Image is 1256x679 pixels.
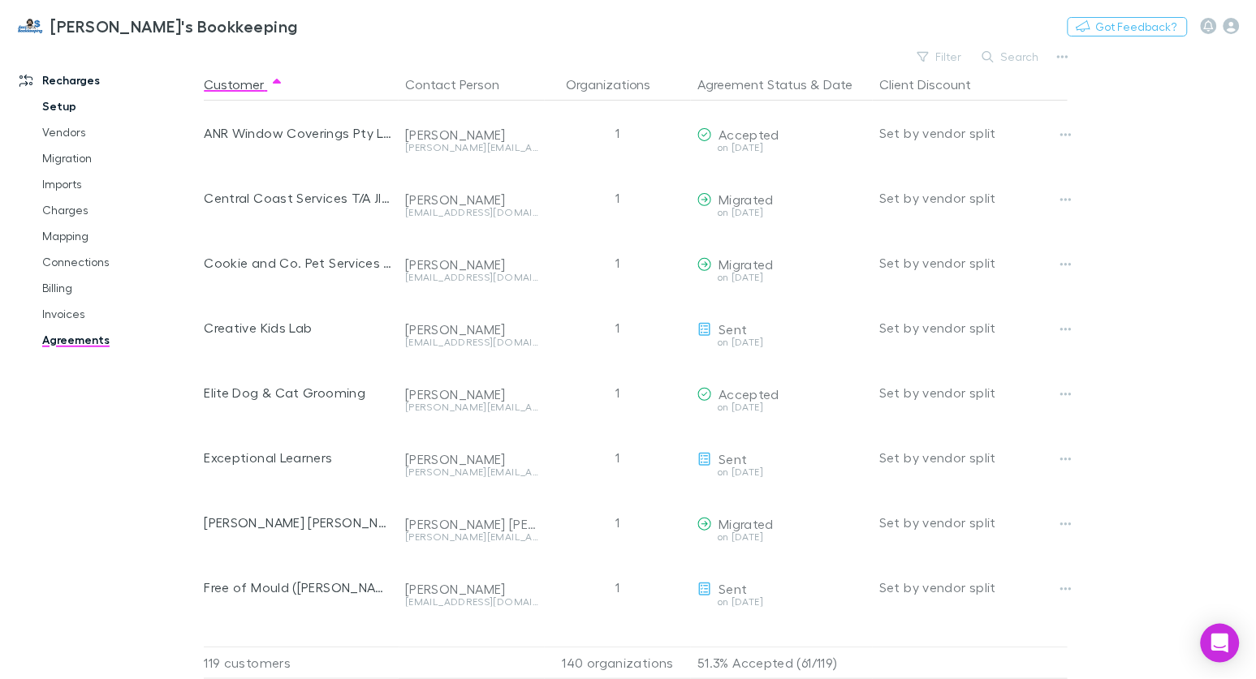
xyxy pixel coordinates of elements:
div: Set by vendor split [879,165,1068,230]
div: 140 organizations [545,647,691,679]
div: 1 [545,230,691,295]
button: Contact Person [405,68,519,101]
a: Charges [26,197,201,223]
div: on [DATE] [697,273,866,282]
img: Jim's Bookkeeping's Logo [16,16,44,36]
a: [PERSON_NAME]'s Bookkeeping [6,6,308,45]
div: Set by vendor split [879,230,1068,295]
div: Central Coast Services T/A JIm's Pool Care [GEOGRAPHIC_DATA] and [GEOGRAPHIC_DATA] [204,165,392,230]
div: on [DATE] [697,402,866,412]
button: Organizations [566,68,671,101]
div: Exceptional Learners [204,425,392,490]
div: & [697,68,866,101]
div: 1 [545,360,691,425]
div: Set by vendor split [879,555,1068,620]
div: Creative Kids Lab [204,295,392,360]
div: [PERSON_NAME] [PERSON_NAME] [405,516,538,532]
button: Date [823,68,852,101]
h3: [PERSON_NAME]'s Bookkeeping [50,16,297,36]
div: 1 [545,165,691,230]
div: on [DATE] [697,143,866,153]
div: 1 [545,425,691,490]
div: 1 [545,555,691,620]
div: Cookie and Co. Pet Services Pty Ltd [204,230,392,295]
button: Agreement Status [697,68,807,101]
a: Connections [26,249,201,275]
button: Customer [204,68,283,101]
span: Accepted [719,127,779,142]
div: 1 [545,101,691,165]
div: [PERSON_NAME] [405,581,538,597]
div: [EMAIL_ADDRESS][DOMAIN_NAME] [405,646,538,662]
span: Accepted [719,386,779,402]
span: Migrated [719,516,774,531]
div: 1 [545,490,691,555]
div: Set by vendor split [879,360,1068,425]
div: [PERSON_NAME][EMAIL_ADDRESS][DOMAIN_NAME] [405,467,538,477]
div: Free of Mould ([PERSON_NAME]'s Pool Care [GEOGRAPHIC_DATA]) [204,555,392,620]
div: on [DATE] [697,208,866,217]
div: Set by vendor split [879,295,1068,360]
button: Search [974,47,1048,67]
a: Mapping [26,223,201,249]
a: Imports [26,171,201,197]
div: [PERSON_NAME] [405,451,538,467]
div: [PERSON_NAME][EMAIL_ADDRESS][DOMAIN_NAME] [405,402,538,412]
div: 119 customers [204,647,399,679]
div: Set by vendor split [879,101,1068,165]
button: Got Feedback? [1068,17,1188,37]
div: ANR Window Coverings Pty Ltd trading [PERSON_NAME]'s flyscreens & blinds [204,101,392,165]
div: Open Intercom Messenger [1201,624,1240,663]
div: [PERSON_NAME] [405,386,538,402]
span: Migrated [719,191,774,207]
a: Billing [26,275,201,301]
div: on [DATE] [697,337,866,347]
div: Set by vendor split [879,490,1068,555]
div: on [DATE] [697,597,866,607]
div: [EMAIL_ADDRESS][DOMAIN_NAME] [405,273,538,282]
p: 51.3% Accepted (61/119) [697,647,866,678]
div: [PERSON_NAME] [405,127,538,143]
div: 1 [545,295,691,360]
a: Agreements [26,327,201,353]
a: Vendors [26,119,201,145]
div: [EMAIL_ADDRESS][DOMAIN_NAME] [405,337,538,347]
div: [PERSON_NAME][EMAIL_ADDRESS][PERSON_NAME][DOMAIN_NAME] [405,532,538,542]
div: [EMAIL_ADDRESS][DOMAIN_NAME] [405,208,538,217]
div: on [DATE] [697,532,866,542]
button: Client Discount [879,68,991,101]
span: Sent [719,451,747,466]
div: [PERSON_NAME] [405,256,538,273]
a: Recharges [3,67,201,93]
span: Sent [719,321,747,337]
div: on [DATE] [697,467,866,477]
div: [EMAIL_ADDRESS][DOMAIN_NAME] [405,597,538,607]
div: [PERSON_NAME] [PERSON_NAME] [204,490,392,555]
div: [PERSON_NAME] [405,321,538,337]
a: Setup [26,93,201,119]
div: Elite Dog & Cat Grooming [204,360,392,425]
a: Migration [26,145,201,171]
div: [PERSON_NAME] [405,191,538,208]
div: Set by vendor split [879,425,1068,490]
span: Migrated [719,256,774,272]
a: Invoices [26,301,201,327]
span: Accepted [719,646,779,661]
div: [PERSON_NAME][EMAIL_ADDRESS][DOMAIN_NAME][PERSON_NAME] [405,143,538,153]
button: Filter [909,47,971,67]
span: Sent [719,581,747,596]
